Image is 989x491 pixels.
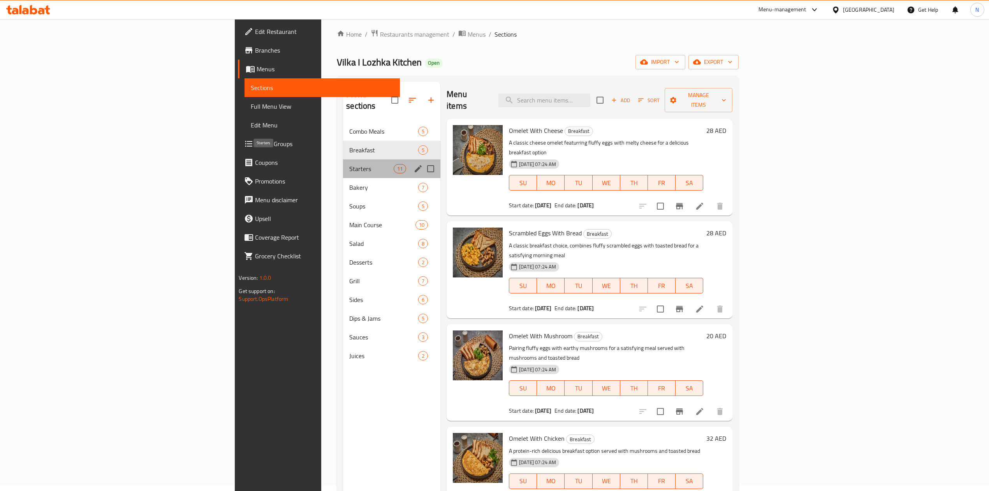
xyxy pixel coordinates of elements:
[648,473,676,489] button: FR
[554,406,576,416] span: End date:
[425,60,443,66] span: Open
[509,175,537,191] button: SU
[651,177,672,189] span: FR
[670,300,689,318] button: Branch-specific-item
[583,229,612,238] div: Breakfast
[565,473,592,489] button: TU
[566,434,595,444] div: Breakfast
[238,228,400,247] a: Coverage Report
[651,280,672,291] span: FR
[349,220,415,230] span: Main Course
[638,96,660,105] span: Sort
[419,296,428,304] span: 6
[343,141,440,159] div: Breakfast5
[711,197,729,215] button: delete
[516,161,559,168] span: [DATE] 07:24 AM
[665,88,733,112] button: Manage items
[567,435,594,444] span: Breakfast
[758,5,806,14] div: Menu-management
[568,475,589,487] span: TU
[452,30,455,39] li: /
[371,29,449,39] a: Restaurants management
[238,153,400,172] a: Coupons
[706,433,726,444] h6: 32 AED
[238,22,400,41] a: Edit Restaurant
[349,332,418,342] div: Sauces
[695,201,704,211] a: Edit menu item
[419,240,428,247] span: 8
[620,473,648,489] button: TH
[512,280,534,291] span: SU
[610,96,631,105] span: Add
[635,55,685,69] button: import
[509,433,565,444] span: Omelet With Chicken
[633,94,665,106] span: Sort items
[343,253,440,272] div: Desserts2
[652,198,669,214] span: Select to update
[259,273,271,283] span: 1.0.0
[349,258,418,267] span: Desserts
[239,286,275,296] span: Get support on:
[652,403,669,420] span: Select to update
[349,127,418,136] span: Combo Meals
[255,139,394,148] span: Choice Groups
[238,191,400,209] a: Menu disclaimer
[343,346,440,365] div: Juices2
[245,78,400,97] a: Sections
[418,239,428,248] div: items
[418,332,428,342] div: items
[419,277,428,285] span: 7
[676,473,703,489] button: SA
[679,475,700,487] span: SA
[540,177,561,189] span: MO
[568,177,589,189] span: TU
[255,251,394,261] span: Grocery Checklist
[394,164,406,173] div: items
[706,330,726,341] h6: 20 AED
[537,278,565,293] button: MO
[418,183,428,192] div: items
[670,197,689,215] button: Branch-specific-item
[670,402,689,421] button: Branch-specific-item
[596,280,617,291] span: WE
[447,88,489,112] h2: Menu items
[512,475,534,487] span: SU
[343,234,440,253] div: Salad8
[688,55,739,69] button: export
[623,383,645,394] span: TH
[535,406,551,416] b: [DATE]
[516,366,559,373] span: [DATE] 07:24 AM
[239,273,258,283] span: Version:
[596,383,617,394] span: WE
[349,239,418,248] span: Salad
[651,383,672,394] span: FR
[255,177,394,186] span: Promotions
[343,122,440,141] div: Combo Meals5
[349,276,418,286] span: Grill
[343,309,440,328] div: Dips & Jams5
[509,406,534,416] span: Start date:
[509,125,563,136] span: Omelet With Cheese
[419,352,428,360] span: 2
[706,228,726,238] h6: 28 AED
[387,92,403,108] span: Select all sections
[568,383,589,394] span: TU
[537,175,565,191] button: MO
[535,200,551,210] b: [DATE]
[596,475,617,487] span: WE
[349,351,418,360] span: Juices
[608,94,633,106] button: Add
[245,97,400,116] a: Full Menu View
[642,57,679,67] span: import
[623,280,645,291] span: TH
[623,475,645,487] span: TH
[349,183,418,192] span: Bakery
[255,158,394,167] span: Coupons
[251,102,394,111] span: Full Menu View
[418,258,428,267] div: items
[565,175,592,191] button: TU
[349,145,418,155] div: Breakfast
[349,314,418,323] span: Dips & Jams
